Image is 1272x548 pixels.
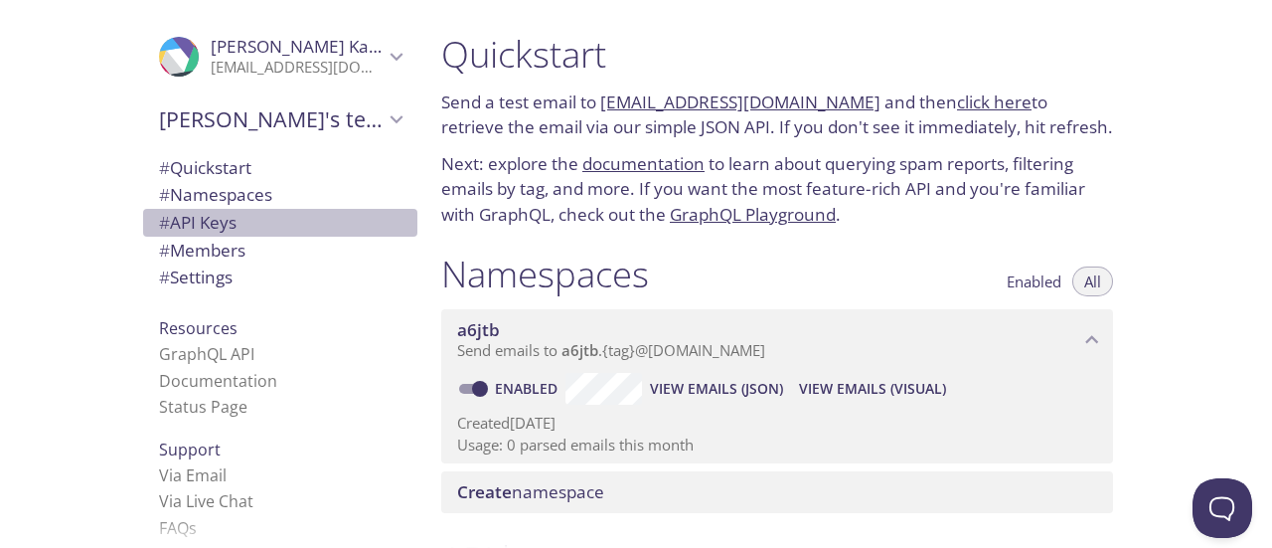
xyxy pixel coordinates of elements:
div: Quickstart [143,154,417,182]
span: # [159,183,170,206]
div: Members [143,237,417,265]
span: Resources [159,317,238,339]
div: a6jtb namespace [441,309,1113,371]
span: # [159,266,170,288]
span: # [159,211,170,234]
span: Quickstart [159,156,251,179]
span: [PERSON_NAME]'s team [159,105,384,133]
span: Send emails to . {tag} @[DOMAIN_NAME] [457,340,765,360]
p: Created [DATE] [457,413,1097,434]
div: Create namespace [441,471,1113,513]
span: View Emails (Visual) [799,377,946,401]
button: Enabled [995,267,1073,296]
a: GraphQL API [159,343,254,365]
a: documentation [582,152,705,175]
div: Akhileswar's team [143,93,417,145]
button: View Emails (JSON) [642,373,791,405]
a: Via Live Chat [159,490,253,512]
span: Members [159,239,245,262]
button: All [1072,267,1113,296]
span: Create [457,480,512,503]
span: # [159,239,170,262]
p: [EMAIL_ADDRESS][DOMAIN_NAME] [211,58,384,78]
iframe: Help Scout Beacon - Open [1192,478,1252,538]
a: Enabled [492,379,565,398]
span: [PERSON_NAME] Kamale [211,35,408,58]
a: click here [957,91,1032,113]
span: View Emails (JSON) [650,377,783,401]
span: API Keys [159,211,237,234]
a: GraphQL Playground [670,203,836,226]
div: Akhileswar Kamale [143,24,417,90]
a: [EMAIL_ADDRESS][DOMAIN_NAME] [600,91,880,113]
p: Usage: 0 parsed emails this month [457,435,1097,456]
h1: Namespaces [441,252,649,296]
span: Support [159,439,221,460]
button: View Emails (Visual) [791,373,954,405]
span: a6jtb [561,340,598,360]
a: Status Page [159,396,247,418]
h1: Quickstart [441,32,1113,77]
p: Next: explore the to learn about querying spam reports, filtering emails by tag, and more. If you... [441,151,1113,228]
span: Settings [159,266,233,288]
a: Via Email [159,464,227,486]
a: Documentation [159,370,277,392]
p: Send a test email to and then to retrieve the email via our simple JSON API. If you don't see it ... [441,90,1113,140]
span: a6jtb [457,318,500,341]
div: Namespaces [143,181,417,209]
span: namespace [457,480,604,503]
span: Namespaces [159,183,272,206]
span: # [159,156,170,179]
div: Team Settings [143,264,417,291]
div: API Keys [143,209,417,237]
